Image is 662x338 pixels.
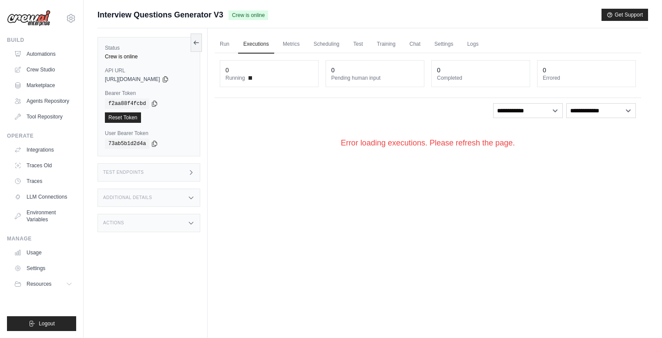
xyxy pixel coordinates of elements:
a: Logs [462,35,484,54]
a: Scheduling [308,35,344,54]
dt: Errored [543,74,630,81]
h3: Additional Details [103,195,152,200]
a: Environment Variables [10,206,76,226]
button: Resources [10,277,76,291]
a: Integrations [10,143,76,157]
div: Manage [7,235,76,242]
a: Tool Repository [10,110,76,124]
div: Operate [7,132,76,139]
a: Usage [10,246,76,260]
h3: Test Endpoints [103,170,144,175]
a: Test [348,35,368,54]
button: Get Support [602,9,648,21]
h3: Actions [103,220,124,226]
a: Agents Repository [10,94,76,108]
a: LLM Connections [10,190,76,204]
dt: Pending human input [331,74,419,81]
span: Logout [39,320,55,327]
a: Automations [10,47,76,61]
a: Marketplace [10,78,76,92]
span: [URL][DOMAIN_NAME] [105,76,160,83]
button: Logout [7,316,76,331]
div: Error loading executions. Please refresh the page. [215,123,641,163]
div: Build [7,37,76,44]
a: Metrics [278,35,305,54]
dt: Completed [437,74,524,81]
div: 0 [543,66,546,74]
label: Status [105,44,193,51]
code: f2aa88f4fcbd [105,98,149,109]
img: Logo [7,10,50,27]
label: API URL [105,67,193,74]
div: 0 [225,66,229,74]
a: Chat [404,35,426,54]
code: 73ab5b1d2d4a [105,139,149,149]
a: Crew Studio [10,63,76,77]
a: Reset Token [105,112,141,123]
div: Crew is online [105,53,193,60]
div: 0 [331,66,335,74]
a: Run [215,35,235,54]
span: Resources [27,281,51,287]
span: Interview Questions Generator V3 [97,9,223,21]
a: Training [372,35,401,54]
label: Bearer Token [105,90,193,97]
span: Running [225,74,245,81]
a: Settings [10,261,76,275]
label: User Bearer Token [105,130,193,137]
div: 0 [437,66,440,74]
a: Settings [429,35,458,54]
span: Crew is online [229,10,268,20]
a: Traces Old [10,159,76,172]
a: Traces [10,174,76,188]
a: Executions [238,35,274,54]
